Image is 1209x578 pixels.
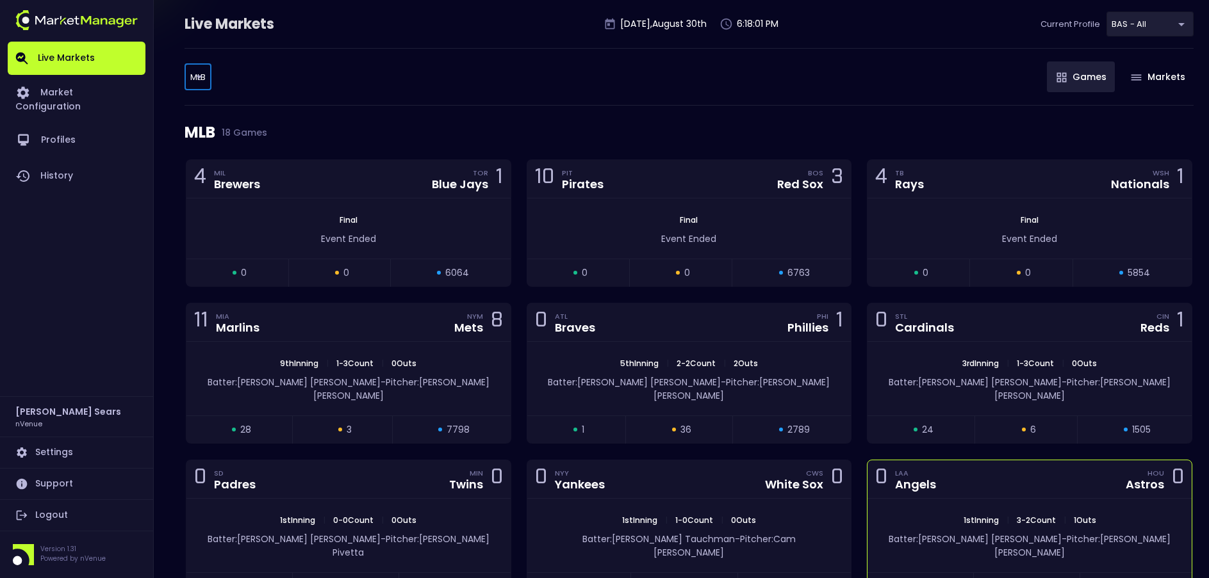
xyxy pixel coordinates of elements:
div: SD [214,468,256,478]
div: 0 [535,467,547,491]
a: Settings [8,437,145,468]
div: PIT [562,168,604,178]
a: Logout [8,500,145,531]
span: Final [676,214,702,225]
div: CIN [1156,311,1169,321]
span: | [1003,358,1013,369]
span: Event Ended [661,232,716,245]
div: BAS - All [185,64,211,90]
span: 3 [347,423,352,437]
span: 2789 [787,423,810,437]
div: Red Sox [777,179,823,190]
div: 0 [875,310,887,334]
span: 6763 [787,266,810,280]
span: Pitcher: [PERSON_NAME] [PERSON_NAME] [313,376,489,402]
span: 5th Inning [616,358,662,369]
a: Market Configuration [8,75,145,122]
span: 1505 [1132,423,1151,437]
div: MLB [185,106,1194,159]
span: | [322,358,333,369]
div: Yankees [555,479,605,490]
span: Pitcher: Cam [PERSON_NAME] [654,533,796,559]
span: Event Ended [321,232,376,245]
div: LAA [895,468,936,478]
span: | [717,515,727,526]
span: 0 Outs [1068,358,1101,369]
div: MIN [470,468,483,478]
span: 6064 [445,266,469,280]
span: 28 [240,423,251,437]
div: 1 [1177,167,1184,191]
span: - [721,376,726,389]
span: Pitcher: [PERSON_NAME] [PERSON_NAME] [994,533,1171,559]
div: 11 [194,310,208,334]
span: Batter: [PERSON_NAME] [PERSON_NAME] [208,376,381,389]
span: 5854 [1128,266,1150,280]
span: | [1060,515,1070,526]
h2: [PERSON_NAME] Sears [15,405,121,419]
span: Event Ended [1002,232,1057,245]
div: 4 [194,167,206,191]
div: 10 [535,167,554,191]
div: Astros [1126,479,1164,490]
div: Mets [454,322,483,333]
div: Twins [449,479,483,490]
span: - [381,376,386,389]
span: | [319,515,329,526]
div: HOU [1147,468,1164,478]
span: 1 - 3 Count [1013,358,1058,369]
a: Profiles [8,122,145,158]
span: | [1003,515,1013,526]
span: 2 - 2 Count [673,358,720,369]
div: BOS [808,168,823,178]
span: 7798 [447,423,470,437]
button: Games [1047,61,1115,92]
span: Batter: [PERSON_NAME] [PERSON_NAME] [889,533,1062,545]
span: 0 [684,266,690,280]
a: Live Markets [8,42,145,75]
div: TOR [473,168,488,178]
span: Pitcher: [PERSON_NAME] [PERSON_NAME] [994,376,1171,402]
span: 3 - 2 Count [1013,515,1060,526]
h3: nVenue [15,419,42,428]
span: 18 Games [215,127,267,138]
div: 0 [535,310,547,334]
span: 24 [922,423,933,437]
span: 1 - 3 Count [333,358,377,369]
div: MIA [216,311,259,321]
span: 0 - 0 Count [329,515,377,526]
div: 0 [875,467,887,491]
span: 1st Inning [618,515,661,526]
div: NYM [467,311,483,321]
div: Marlins [216,322,259,333]
div: Live Markets [185,14,341,35]
div: 1 [836,310,843,334]
div: CWS [806,468,823,478]
span: 0 [1025,266,1031,280]
div: 1 [1177,310,1184,334]
span: | [377,515,388,526]
span: Final [1017,214,1042,225]
div: MIL [214,168,260,178]
div: 0 [194,467,206,491]
span: | [1058,358,1068,369]
a: History [8,158,145,194]
div: 4 [875,167,887,191]
span: 0 Outs [388,358,420,369]
p: Version 1.31 [40,544,106,554]
img: gameIcon [1131,74,1142,81]
span: 0 [241,266,247,280]
div: Brewers [214,179,260,190]
div: Rays [895,179,924,190]
div: Padres [214,479,256,490]
span: Batter: [PERSON_NAME] [PERSON_NAME] [548,376,721,389]
span: | [377,358,388,369]
div: 8 [491,310,503,334]
span: - [1062,533,1067,545]
div: Pirates [562,179,604,190]
div: NYY [555,468,605,478]
span: Final [336,214,361,225]
img: logo [15,10,138,30]
span: | [661,515,671,526]
span: Pitcher: [PERSON_NAME] [PERSON_NAME] [654,376,830,402]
